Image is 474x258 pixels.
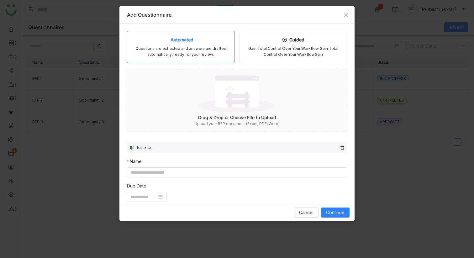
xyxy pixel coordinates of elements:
span: Cancel [299,209,313,216]
span: Continue [326,209,345,216]
label: Due Date [127,182,146,189]
div: Automated [168,36,193,43]
button: Continue [321,208,350,218]
button: Close [338,6,355,23]
div: Guided [282,36,304,43]
label: Name [127,158,142,165]
button: Cancel [294,208,319,218]
img: No data [198,73,276,114]
div: Questions are extracted and answers are drafted automatically, ready for your review. [132,46,229,58]
div: Upload your RFP document (Excel, PDF, Word) [127,121,347,127]
div: test.xlsx [137,145,152,151]
div: Gain Total Control Over Your Workflow Gain Total Control Over Your WorkflowGain [245,46,342,58]
img: xlsx.svg [129,145,134,150]
div: No dataDrag & Drop or Choose File to UploadUpload your RFP document (Excel, PDF, Word) [127,68,347,132]
div: Drag & Drop or Choose File to Upload [127,114,347,121]
div: Add Questionnaire [127,11,347,18]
